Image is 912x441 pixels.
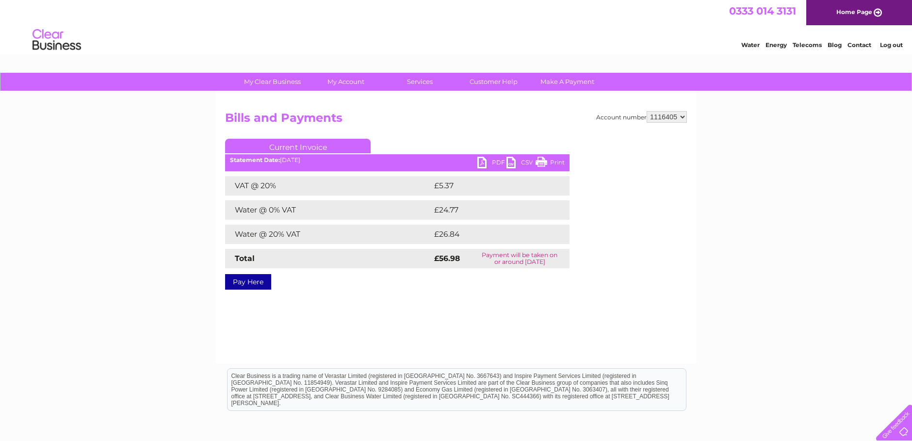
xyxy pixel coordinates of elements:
[454,73,534,91] a: Customer Help
[225,274,271,290] a: Pay Here
[793,41,822,49] a: Telecoms
[432,225,551,244] td: £26.84
[596,111,687,123] div: Account number
[432,176,547,196] td: £5.37
[32,25,81,55] img: logo.png
[232,73,312,91] a: My Clear Business
[828,41,842,49] a: Blog
[434,254,460,263] strong: £56.98
[225,200,432,220] td: Water @ 0% VAT
[729,5,796,17] a: 0333 014 3131
[306,73,386,91] a: My Account
[741,41,760,49] a: Water
[230,156,280,163] b: Statement Date:
[380,73,460,91] a: Services
[527,73,607,91] a: Make A Payment
[225,111,687,130] h2: Bills and Payments
[477,157,506,171] a: PDF
[432,200,550,220] td: £24.77
[225,176,432,196] td: VAT @ 20%
[765,41,787,49] a: Energy
[225,225,432,244] td: Water @ 20% VAT
[506,157,536,171] a: CSV
[847,41,871,49] a: Contact
[225,157,570,163] div: [DATE]
[228,5,686,47] div: Clear Business is a trading name of Verastar Limited (registered in [GEOGRAPHIC_DATA] No. 3667643...
[470,249,570,268] td: Payment will be taken on or around [DATE]
[880,41,903,49] a: Log out
[536,157,565,171] a: Print
[235,254,255,263] strong: Total
[225,139,371,153] a: Current Invoice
